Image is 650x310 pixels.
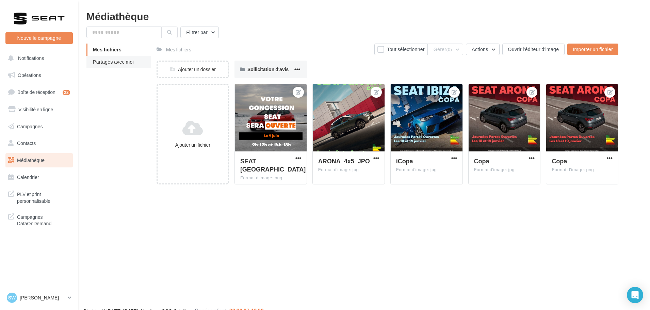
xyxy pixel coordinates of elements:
[472,46,488,52] span: Actions
[158,66,228,73] div: Ajouter un dossier
[573,46,613,52] span: Importer un fichier
[180,27,219,38] button: Filtrer par
[8,294,16,301] span: SW
[17,212,70,227] span: Campagnes DataOnDemand
[466,44,499,55] button: Actions
[474,157,489,165] span: Copa
[4,102,74,117] a: Visibilité en ligne
[166,46,191,53] div: Mes fichiers
[18,72,41,78] span: Opérations
[428,44,463,55] button: Gérer(0)
[567,44,618,55] button: Importer un fichier
[17,123,43,129] span: Campagnes
[17,157,45,163] span: Médiathèque
[17,174,39,180] span: Calendrier
[4,187,74,207] a: PLV et print personnalisable
[552,167,613,173] div: Format d'image: png
[4,210,74,230] a: Campagnes DataOnDemand
[17,140,36,146] span: Contacts
[474,167,535,173] div: Format d'image: jpg
[4,136,74,150] a: Contacts
[502,44,565,55] button: Ouvrir l'éditeur d'image
[247,66,289,72] span: Sollicitation d'avis
[63,90,70,95] div: 22
[396,167,457,173] div: Format d'image: jpg
[20,294,65,301] p: [PERSON_NAME]
[93,47,121,52] span: Mes fichiers
[17,190,70,204] span: PLV et print personnalisable
[396,157,413,165] span: iCopa
[627,287,643,303] div: Open Intercom Messenger
[5,291,73,304] a: SW [PERSON_NAME]
[4,170,74,184] a: Calendrier
[4,85,74,99] a: Boîte de réception22
[18,55,44,61] span: Notifications
[240,175,301,181] div: Format d'image: png
[318,167,379,173] div: Format d'image: jpg
[4,119,74,134] a: Campagnes
[4,68,74,82] a: Opérations
[374,44,428,55] button: Tout sélectionner
[552,157,567,165] span: Copa
[17,89,55,95] span: Boîte de réception
[240,157,306,173] span: SEAT moselle
[4,153,74,167] a: Médiathèque
[4,51,71,65] button: Notifications
[93,59,134,65] span: Partagés avec moi
[318,157,370,165] span: ARONA_4x5_JPO
[160,142,225,148] div: Ajouter un fichier
[18,107,53,112] span: Visibilité en ligne
[5,32,73,44] button: Nouvelle campagne
[86,11,642,21] div: Médiathèque
[446,47,452,52] span: (0)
